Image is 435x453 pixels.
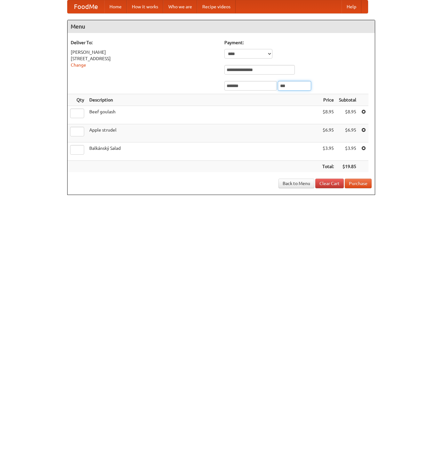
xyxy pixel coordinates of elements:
td: Beef goulash [87,106,320,124]
td: $8.95 [320,106,336,124]
a: Help [342,0,361,13]
th: Price [320,94,336,106]
a: Clear Cart [315,179,344,188]
a: How it works [127,0,163,13]
a: Home [104,0,127,13]
td: $3.95 [336,142,359,161]
a: FoodMe [68,0,104,13]
div: [STREET_ADDRESS] [71,55,218,62]
a: Change [71,62,86,68]
h5: Deliver To: [71,39,218,46]
th: Qty [68,94,87,106]
th: Subtotal [336,94,359,106]
th: Total: [320,161,336,173]
td: Balkánský Salad [87,142,320,161]
th: $19.85 [336,161,359,173]
td: Apple strudel [87,124,320,142]
button: Purchase [345,179,372,188]
td: $6.95 [320,124,336,142]
a: Back to Menu [278,179,314,188]
a: Recipe videos [197,0,236,13]
th: Description [87,94,320,106]
td: $8.95 [336,106,359,124]
a: Who we are [163,0,197,13]
h4: Menu [68,20,375,33]
h5: Payment: [224,39,372,46]
div: [PERSON_NAME] [71,49,218,55]
td: $6.95 [336,124,359,142]
td: $3.95 [320,142,336,161]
